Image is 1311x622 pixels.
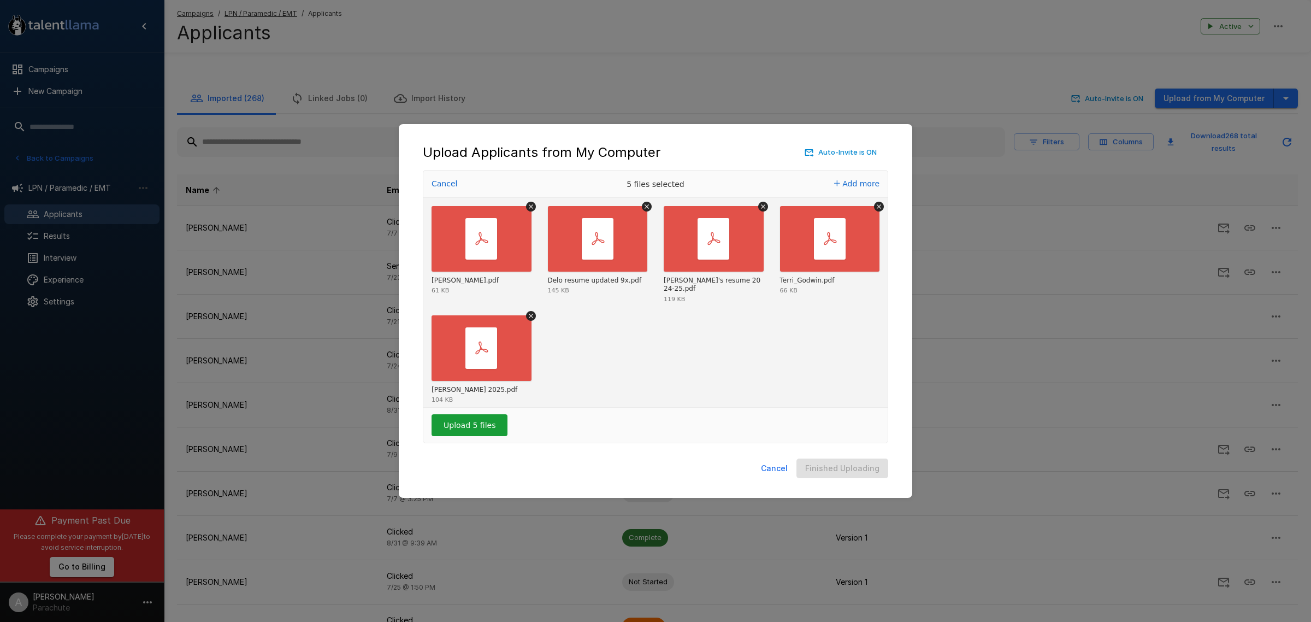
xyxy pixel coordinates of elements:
button: Cancel [428,176,460,191]
div: christine's resume 2024-25.pdf [664,277,761,294]
button: Upload 5 files [432,414,507,436]
div: Terri_Godwin.pdf [780,277,835,285]
button: Remove file [526,311,536,321]
button: Cancel [757,459,792,479]
div: 66 KB [780,287,798,294]
button: Remove file [874,202,884,212]
div: 104 KB [432,397,453,403]
button: Remove file [758,202,768,212]
div: Kelli ArmstrongResume 2025.pdf [432,386,517,395]
div: 61 KB [432,287,449,294]
div: 5 files selected [574,171,737,198]
div: 119 KB [664,296,685,302]
div: Sandra_McCallie.pdf [432,277,499,285]
span: Add more [842,179,879,188]
div: Delo resume updated 9x.pdf [548,277,642,285]
button: Add more files [830,176,884,191]
button: Remove file [526,202,536,212]
div: Uppy Dashboard [423,170,888,443]
button: Auto-Invite is ON [802,144,879,161]
div: Upload Applicants from My Computer [423,144,888,161]
button: Remove file [642,202,652,212]
div: 145 KB [548,287,569,294]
